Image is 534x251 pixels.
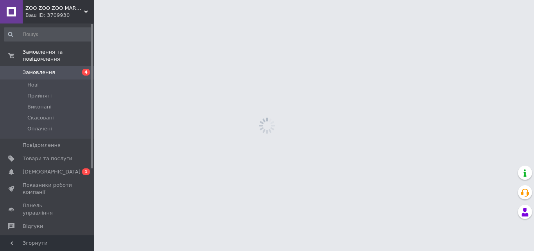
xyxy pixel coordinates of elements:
span: Показники роботи компанії [23,182,72,196]
span: Товари та послуги [23,155,72,162]
span: Виконані [27,103,52,110]
span: 1 [82,168,90,175]
input: Пошук [4,27,92,42]
div: Ваш ID: 3709930 [25,12,94,19]
span: Оплачені [27,125,52,132]
span: Панель управління [23,202,72,216]
span: [DEMOGRAPHIC_DATA] [23,168,81,175]
span: Замовлення [23,69,55,76]
span: Відгуки [23,223,43,230]
span: Скасовані [27,114,54,121]
span: ZOO ZOO ZOO MARKET [25,5,84,12]
span: Замовлення та повідомлення [23,49,94,63]
span: Повідомлення [23,142,61,149]
span: Прийняті [27,92,52,99]
span: Нові [27,81,39,88]
span: 4 [82,69,90,76]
